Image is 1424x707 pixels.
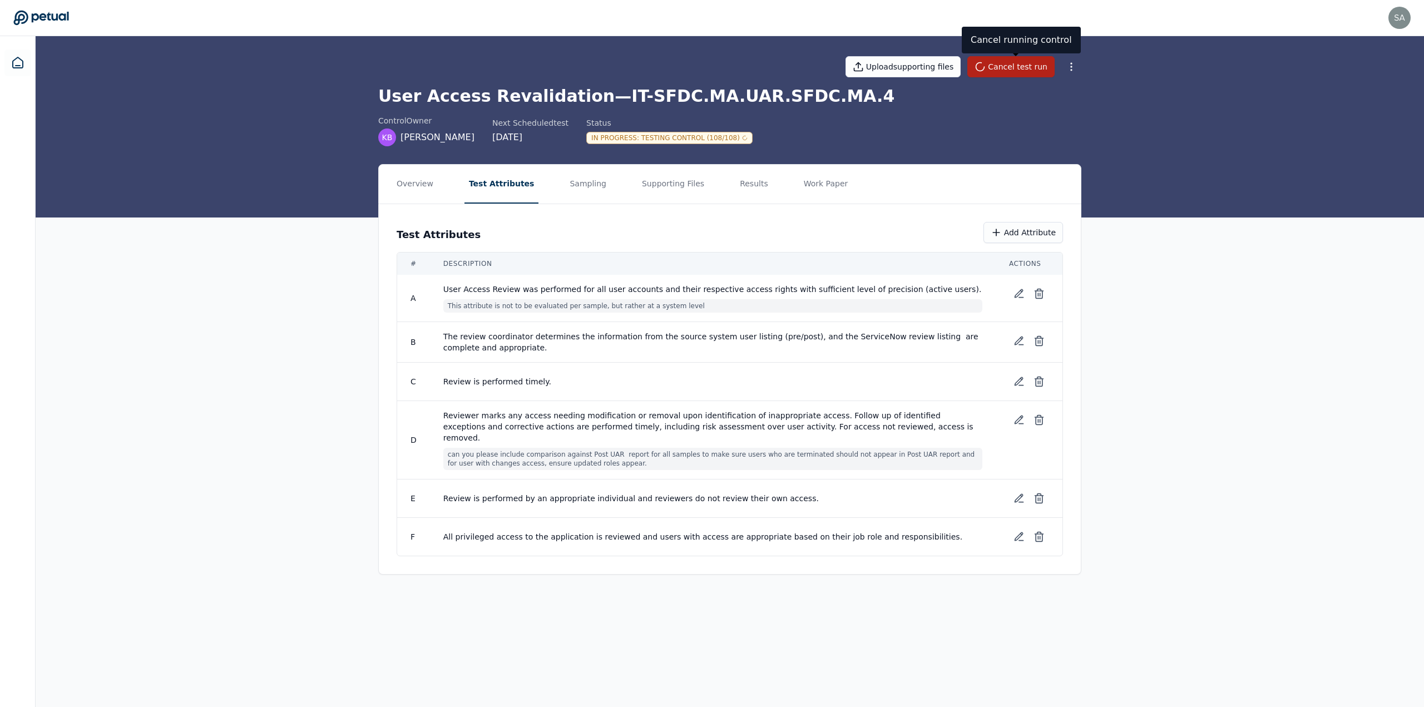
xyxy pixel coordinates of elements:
[13,10,69,26] a: Go to Dashboard
[586,132,753,144] div: In Progress : Testing Control (108/108)
[799,165,853,204] button: Work Paper
[411,294,416,303] span: A
[392,165,438,204] button: Overview
[492,131,568,144] div: [DATE]
[443,493,982,504] span: Review is performed by an appropriate individual and reviewers do not review their own access.
[411,494,416,503] span: E
[411,532,415,541] span: F
[1029,284,1049,304] button: Delete test attribute
[397,253,430,275] th: #
[430,253,996,275] th: Description
[983,222,1063,243] button: Add Attribute
[1029,488,1049,508] button: Delete test attribute
[996,253,1062,275] th: Actions
[4,50,31,76] a: Dashboard
[735,165,773,204] button: Results
[586,117,753,128] div: Status
[1009,410,1029,430] button: Edit test attribute
[1009,527,1029,547] button: Edit test attribute
[411,377,416,386] span: C
[378,86,1081,106] h1: User Access Revalidation — IT-SFDC.MA.UAR.SFDC.MA.4
[1029,331,1049,351] button: Delete test attribute
[443,299,982,313] span: This attribute is not to be evaluated per sample, but rather at a system level
[443,410,982,443] span: Reviewer marks any access needing modification or removal upon identification of inappropriate ac...
[1029,527,1049,547] button: Delete test attribute
[443,331,982,353] span: The review coordinator determines the information from the source system user listing (pre/post),...
[565,165,611,204] button: Sampling
[443,531,982,542] span: All privileged access to the application is reviewed and users with access are appropriate based ...
[464,165,539,204] button: Test Attributes
[492,117,568,128] div: Next Scheduled test
[411,338,416,347] span: B
[1009,284,1029,304] button: Edit test attribute
[400,131,474,144] span: [PERSON_NAME]
[443,448,982,470] span: can you please include comparison against Post UAR report for all samples to make sure users who ...
[637,165,709,204] button: Supporting Files
[397,227,481,243] h3: Test Attributes
[1029,410,1049,430] button: Delete test attribute
[411,436,417,444] span: D
[378,115,474,126] div: control Owner
[382,132,393,143] span: KB
[1009,372,1029,392] button: Edit test attribute
[845,56,961,77] button: Uploadsupporting files
[1388,7,1411,29] img: sahil.gupta@toasttab.com
[443,376,982,387] span: Review is performed timely.
[1061,57,1081,77] button: More Options
[443,284,982,295] span: User Access Review was performed for all user accounts and their respective access rights with su...
[962,27,1081,53] div: Cancel running control
[1029,372,1049,392] button: Delete test attribute
[967,56,1055,77] button: Cancel test run
[379,165,1081,204] nav: Tabs
[1009,488,1029,508] button: Edit test attribute
[1009,331,1029,351] button: Edit test attribute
